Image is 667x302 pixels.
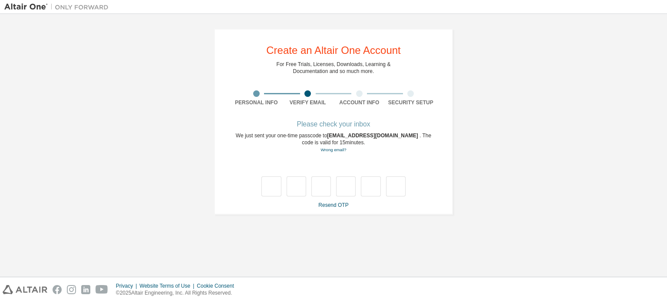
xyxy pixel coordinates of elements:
div: Account Info [333,99,385,106]
img: instagram.svg [67,285,76,294]
img: linkedin.svg [81,285,90,294]
div: We just sent your one-time passcode to . The code is valid for 15 minutes. [231,132,436,153]
img: facebook.svg [53,285,62,294]
img: Altair One [4,3,113,11]
div: Please check your inbox [231,122,436,127]
span: [EMAIL_ADDRESS][DOMAIN_NAME] [327,133,419,139]
img: altair_logo.svg [3,285,47,294]
img: youtube.svg [96,285,108,294]
div: Create an Altair One Account [266,45,401,56]
div: Website Terms of Use [139,282,197,289]
p: © 2025 Altair Engineering, Inc. All Rights Reserved. [116,289,239,297]
a: Go back to the registration form [320,147,346,152]
div: Security Setup [385,99,437,106]
div: Verify Email [282,99,334,106]
div: Cookie Consent [197,282,239,289]
div: Personal Info [231,99,282,106]
div: Privacy [116,282,139,289]
a: Resend OTP [318,202,348,208]
div: For Free Trials, Licenses, Downloads, Learning & Documentation and so much more. [277,61,391,75]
